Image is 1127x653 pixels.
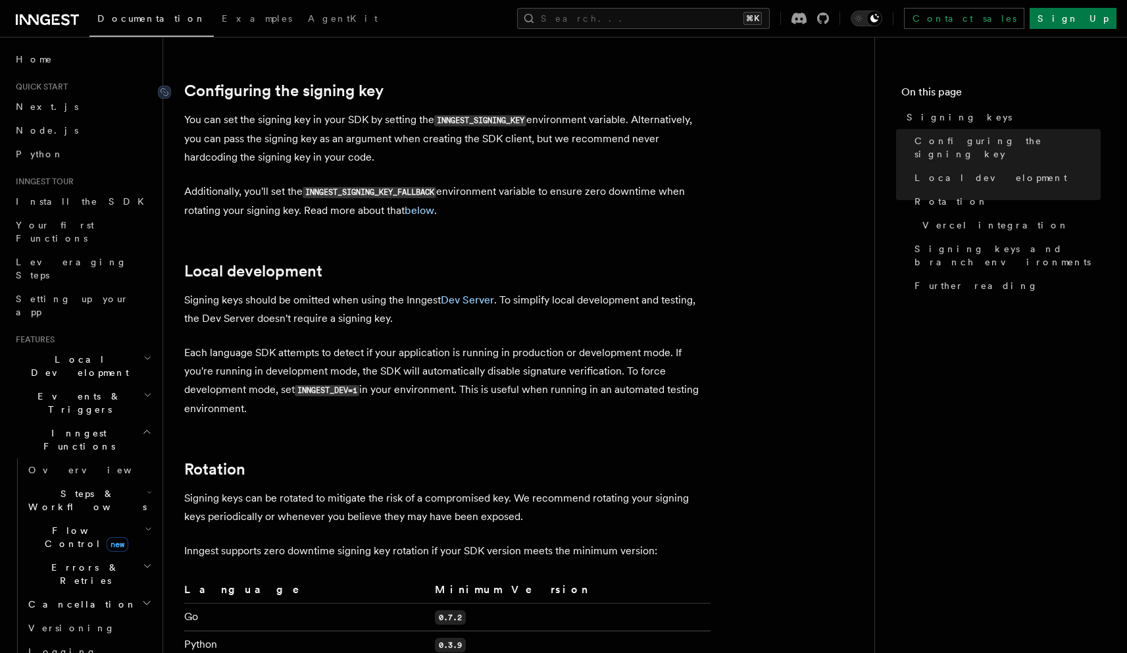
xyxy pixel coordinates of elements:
[907,111,1012,124] span: Signing keys
[851,11,882,26] button: Toggle dark mode
[28,623,115,633] span: Versioning
[914,195,988,208] span: Rotation
[901,84,1101,105] h4: On this page
[184,489,711,526] p: Signing keys can be rotated to mitigate the risk of a compromised key. We recommend rotating your...
[184,182,711,220] p: Additionally, you'll set the environment variable to ensure zero downtime when rotating your sign...
[23,592,155,616] button: Cancellation
[89,4,214,37] a: Documentation
[16,53,53,66] span: Home
[901,105,1101,129] a: Signing keys
[214,4,300,36] a: Examples
[909,237,1101,274] a: Signing keys and branch environments
[909,190,1101,213] a: Rotation
[16,257,127,280] span: Leveraging Steps
[11,348,155,384] button: Local Development
[914,279,1038,292] span: Further reading
[405,204,434,217] a: below
[23,458,155,482] a: Overview
[11,353,143,379] span: Local Development
[107,537,128,552] span: new
[11,250,155,287] a: Leveraging Steps
[1030,8,1116,29] a: Sign Up
[23,598,137,611] span: Cancellation
[23,519,155,556] button: Flow Controlnew
[16,196,152,207] span: Install the SDK
[11,95,155,118] a: Next.js
[184,111,711,167] p: You can set the signing key in your SDK by setting the environment variable. Alternatively, you c...
[23,487,147,513] span: Steps & Workflows
[909,166,1101,190] a: Local development
[917,213,1101,237] a: Vercel integration
[23,616,155,640] a: Versioning
[23,482,155,519] button: Steps & Workflows
[184,344,711,418] p: Each language SDK attempts to detect if your application is running in production or development ...
[914,134,1101,161] span: Configuring the signing key
[16,125,78,136] span: Node.js
[11,384,155,421] button: Events & Triggers
[295,385,359,396] code: INNGEST_DEV=1
[430,581,711,604] th: Minimum Version
[308,13,378,24] span: AgentKit
[184,581,430,604] th: Language
[23,524,145,550] span: Flow Control
[184,82,384,100] a: Configuring the signing key
[909,129,1101,166] a: Configuring the signing key
[517,8,770,29] button: Search...⌘K
[28,465,164,475] span: Overview
[11,176,74,187] span: Inngest tour
[435,610,466,625] code: 0.7.2
[11,213,155,250] a: Your first Functions
[16,220,94,244] span: Your first Functions
[184,262,322,280] a: Local development
[11,142,155,166] a: Python
[16,294,129,317] span: Setting up your app
[914,171,1067,184] span: Local development
[435,638,466,652] code: 0.3.9
[11,287,155,324] a: Setting up your app
[434,115,526,126] code: INNGEST_SIGNING_KEY
[11,427,142,453] span: Inngest Functions
[922,219,1069,232] span: Vercel integration
[23,556,155,592] button: Errors & Retries
[904,8,1024,29] a: Contact sales
[743,12,762,25] kbd: ⌘K
[441,294,494,306] a: Dev Server
[23,561,143,587] span: Errors & Retries
[16,101,78,112] span: Next.js
[16,149,64,159] span: Python
[222,13,292,24] span: Examples
[11,334,55,345] span: Features
[184,604,430,631] td: Go
[11,421,155,458] button: Inngest Functions
[909,274,1101,298] a: Further reading
[184,460,245,479] a: Rotation
[300,4,386,36] a: AgentKit
[184,542,711,560] p: Inngest supports zero downtime signing key rotation if your SDK version meets the minimum version:
[184,291,711,328] p: Signing keys should be omitted when using the Inngest . To simplify local development and testing...
[11,47,155,71] a: Home
[11,390,143,416] span: Events & Triggers
[11,118,155,142] a: Node.js
[97,13,206,24] span: Documentation
[303,187,436,198] code: INNGEST_SIGNING_KEY_FALLBACK
[11,82,68,92] span: Quick start
[11,190,155,213] a: Install the SDK
[914,242,1101,269] span: Signing keys and branch environments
